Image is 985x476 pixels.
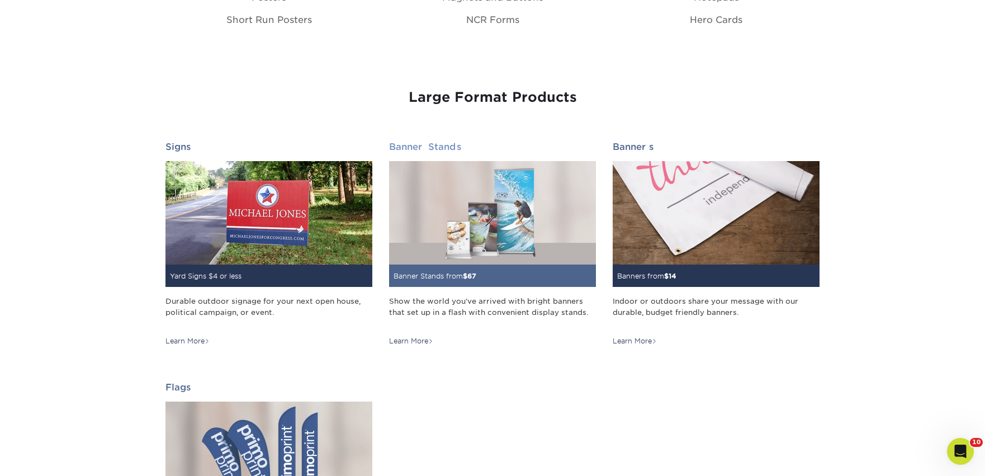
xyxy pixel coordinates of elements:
[947,438,974,465] iframe: Intercom live chat
[664,272,669,280] span: $
[165,89,820,106] h3: Large Format Products
[165,142,372,152] h2: Signs
[669,272,676,280] span: 14
[389,336,433,346] div: Learn More
[165,382,372,393] h2: Flags
[613,336,657,346] div: Learn More
[226,15,312,25] a: Short Run Posters
[389,142,596,346] a: Banner Stands Banner Stands from$67 Show the world you've arrived with bright banners that set up...
[165,161,372,265] img: Signs
[463,272,467,280] span: $
[466,15,519,25] a: NCR Forms
[389,296,596,328] div: Show the world you've arrived with bright banners that set up in a flash with convenient display ...
[170,272,241,280] small: Yard Signs $4 or less
[165,336,210,346] div: Learn More
[467,272,476,280] span: 67
[617,272,676,280] small: Banners from
[970,438,983,447] span: 10
[690,15,742,25] a: Hero Cards
[613,296,820,328] div: Indoor or outdoors share your message with our durable, budget friendly banners.
[613,161,820,265] img: Banners
[389,161,596,265] img: Banner Stands
[613,142,820,346] a: Banners Banners from$14 Indoor or outdoors share your message with our durable, budget friendly b...
[389,142,596,152] h2: Banner Stands
[165,296,372,328] div: Durable outdoor signage for your next open house, political campaign, or event.
[613,142,820,152] h2: Banners
[394,272,476,280] small: Banner Stands from
[165,142,372,346] a: Signs Yard Signs $4 or less Durable outdoor signage for your next open house, political campaign,...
